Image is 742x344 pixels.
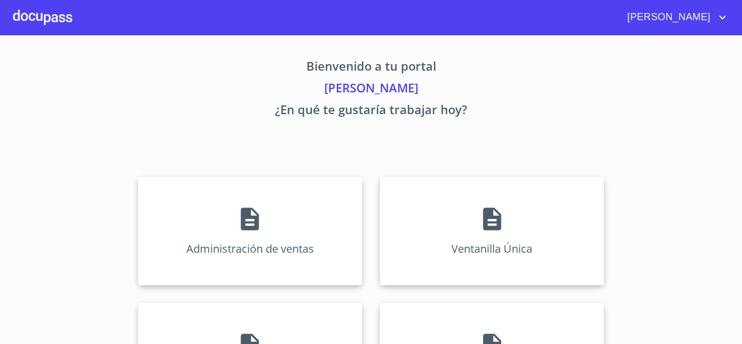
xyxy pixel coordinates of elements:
[36,57,706,79] p: Bienvenido a tu portal
[186,241,314,256] p: Administración de ventas
[619,9,716,26] span: [PERSON_NAME]
[451,241,532,256] p: Ventanilla Única
[619,9,729,26] button: account of current user
[36,79,706,101] p: [PERSON_NAME]
[36,101,706,122] p: ¿En qué te gustaría trabajar hoy?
